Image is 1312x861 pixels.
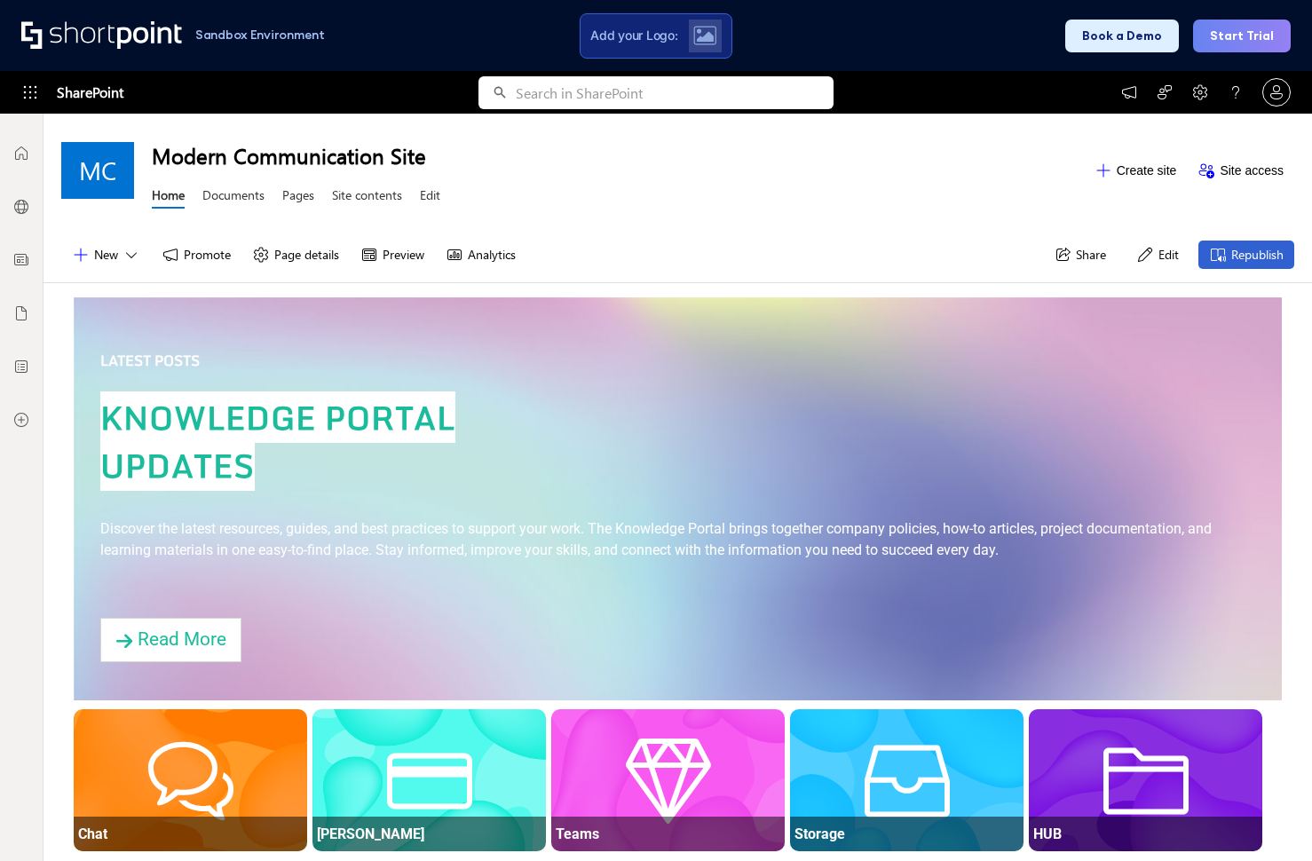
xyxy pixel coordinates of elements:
button: Create site [1084,156,1188,185]
a: Pages [282,186,314,209]
img: Upload logo [693,26,716,45]
a: Read More [100,618,242,662]
iframe: Chat Widget [992,655,1312,861]
button: Promote [151,241,241,269]
button: Site access [1187,156,1294,185]
span: UPDATES [100,439,255,491]
span: Discover the latest resources, guides, and best practices to support your work. The Knowledge Por... [100,520,1212,558]
a: Documents [202,186,265,209]
span: Add your Logo: [590,28,677,43]
button: Analytics [435,241,526,269]
button: Share [1043,241,1117,269]
h1: Sandbox Environment [195,30,325,40]
div: Storage [794,825,1019,842]
a: Edit [420,186,440,209]
button: Republish [1198,241,1294,269]
input: Search in SharePoint [516,76,834,109]
span: LATEST POSTS [100,349,200,372]
div: Chat [78,825,303,842]
span: SharePoint [57,71,123,114]
button: Page details [241,241,350,269]
button: Start Trial [1193,20,1291,52]
a: Site contents [332,186,402,209]
span: KNOWLEDGE PORTAL [100,391,455,443]
span: MC [79,156,116,185]
a: Home [152,186,185,209]
button: Book a Demo [1065,20,1179,52]
button: Edit [1126,241,1189,269]
div: Teams [556,825,780,842]
button: Preview [350,241,435,269]
button: New [61,241,151,269]
div: [PERSON_NAME] [317,825,541,842]
h1: Modern Communication Site [152,141,1084,170]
